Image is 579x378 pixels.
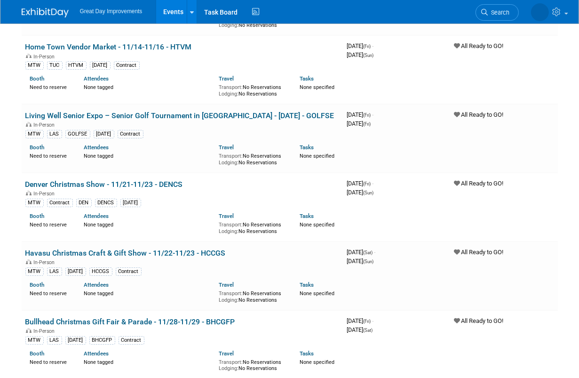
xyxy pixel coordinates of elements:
span: All Ready to GO! [454,317,504,324]
a: Attendees [84,350,109,357]
a: Tasks [300,213,314,219]
span: (Sat) [364,250,373,255]
span: None specified [300,359,334,365]
a: Tasks [300,281,314,288]
a: Bullhead Christmas Gift Fair & Parade - 11/28-11/29 - BHCGFP [25,317,235,326]
div: Contract [116,267,142,276]
a: Denver Christmas Show - 11/21-11/23 - DENCS [25,180,183,189]
div: [DATE] [65,267,86,276]
div: Contract [114,61,140,70]
span: None specified [300,290,334,297]
a: Travel [219,350,234,357]
div: [DATE] [65,336,86,345]
div: BHCGFP [89,336,115,345]
span: (Fri) [364,319,371,324]
span: Lodging: [219,91,238,97]
div: No Reservations No Reservations [219,289,286,303]
a: Booth [30,75,45,82]
div: No Reservations No Reservations [219,357,286,372]
div: None tagged [84,289,212,297]
div: MTW [25,199,44,207]
span: In-Person [34,328,58,334]
span: [DATE] [347,42,374,49]
span: - [373,111,374,118]
span: [DATE] [347,51,374,58]
a: Tasks [300,350,314,357]
span: All Ready to GO! [454,180,504,187]
span: Lodging: [219,160,238,166]
span: Transport: [219,290,243,297]
img: In-Person Event [26,54,32,58]
div: No Reservations No Reservations [219,82,286,97]
div: HTVM [66,61,87,70]
a: Attendees [84,281,109,288]
a: Search [476,4,519,21]
span: Lodging: [219,365,238,371]
div: [DATE] [94,130,114,138]
a: Attendees [84,75,109,82]
span: (Sun) [364,190,374,195]
div: None tagged [84,357,212,366]
span: [DATE] [347,317,374,324]
div: None tagged [84,82,212,91]
span: Search [488,9,510,16]
span: (Fri) [364,113,371,118]
span: Lodging: [219,22,238,28]
div: HCCGS [89,267,112,276]
a: Booth [30,213,45,219]
div: No Reservations No Reservations [219,220,286,234]
div: MTW [25,130,44,138]
div: LAS [47,130,62,138]
span: [DATE] [347,180,374,187]
a: Travel [219,75,234,82]
div: DEN [76,199,92,207]
div: [DATE] [90,61,111,70]
a: Attendees [84,213,109,219]
div: [DATE] [120,199,141,207]
span: Transport: [219,222,243,228]
div: TUC [47,61,63,70]
span: Transport: [219,153,243,159]
span: Transport: [219,84,243,90]
a: Travel [219,213,234,219]
span: None specified [300,222,334,228]
span: (Sun) [364,53,374,58]
img: In-Person Event [26,328,32,333]
span: (Sun) [364,259,374,264]
span: Lodging: [219,228,238,234]
span: Transport: [219,359,243,365]
div: GOLFSE [65,130,90,138]
span: In-Person [34,54,58,60]
div: MTW [25,336,44,345]
div: Contract [47,199,73,207]
span: None specified [300,84,334,90]
a: Attendees [84,144,109,151]
span: Great Day Improvements [80,8,143,15]
a: Tasks [300,144,314,151]
a: Booth [30,281,45,288]
div: MTW [25,267,44,276]
span: [DATE] [347,326,373,333]
span: In-Person [34,259,58,265]
a: Travel [219,144,234,151]
span: [DATE] [347,257,374,265]
span: In-Person [34,122,58,128]
div: Need to reserve [30,82,70,91]
div: Need to reserve [30,220,70,228]
a: Booth [30,144,45,151]
div: Contract [118,130,143,138]
span: Lodging: [219,297,238,303]
span: [DATE] [347,189,374,196]
img: In-Person Event [26,122,32,127]
div: LAS [47,336,62,345]
a: Home Town Vendor Market - 11/14-11/16 - HTVM [25,42,192,51]
div: Contract [119,336,144,345]
span: All Ready to GO! [454,42,504,49]
span: In-Person [34,191,58,197]
img: In-Person Event [26,191,32,195]
span: [DATE] [347,249,376,256]
div: MTW [25,61,44,70]
a: Booth [30,350,45,357]
a: Havasu Christmas Craft & Gift Show - 11/22-11/23 - HCCGS [25,249,226,257]
div: Need to reserve [30,357,70,366]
